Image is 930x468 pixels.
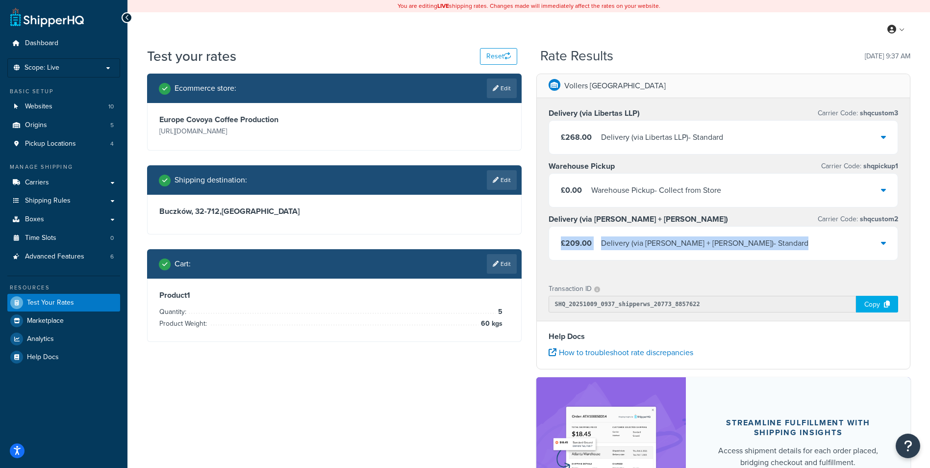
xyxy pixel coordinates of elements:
h3: Europe Covoya Coffee Production [159,115,332,125]
a: Edit [487,170,517,190]
span: shqcustom3 [858,108,898,118]
div: Delivery (via [PERSON_NAME] + [PERSON_NAME]) - Standard [601,236,808,250]
span: Test Your Rates [27,299,74,307]
a: Edit [487,78,517,98]
a: Shipping Rules [7,192,120,210]
span: Carriers [25,179,49,187]
h3: Buczków, 32-712 , [GEOGRAPHIC_DATA] [159,207,509,216]
span: Analytics [27,335,54,343]
span: 4 [110,140,114,148]
span: shqpickup1 [861,161,898,171]
li: Websites [7,98,120,116]
span: Websites [25,103,52,111]
h4: Help Docs [549,331,899,342]
span: Origins [25,121,47,130]
div: Warehouse Pickup - Collect from Store [591,183,721,197]
span: Scope: Live [25,64,59,72]
p: Carrier Code: [818,212,898,226]
span: shqcustom2 [858,214,898,224]
h1: Test your rates [147,47,236,66]
a: Boxes [7,210,120,229]
a: Test Your Rates [7,294,120,312]
p: Transaction ID [549,282,592,296]
h3: Delivery (via Libertas LLP) [549,108,640,118]
h2: Shipping destination : [175,176,247,184]
li: Origins [7,116,120,134]
span: £0.00 [561,184,582,196]
h2: Cart : [175,260,191,268]
p: [URL][DOMAIN_NAME] [159,125,332,138]
p: [DATE] 9:37 AM [865,50,910,63]
span: £209.00 [561,237,592,249]
p: Carrier Code: [818,106,898,120]
h3: Product 1 [159,290,509,300]
a: Carriers [7,174,120,192]
li: Advanced Features [7,248,120,266]
span: Pickup Locations [25,140,76,148]
span: 5 [110,121,114,130]
a: Help Docs [7,348,120,366]
button: Open Resource Center [896,434,920,458]
h2: Rate Results [540,49,613,64]
button: Reset [480,48,517,65]
h2: Ecommerce store : [175,84,236,93]
a: Time Slots0 [7,229,120,247]
span: Dashboard [25,39,58,48]
div: Copy [856,296,898,312]
a: Marketplace [7,312,120,330]
li: Time Slots [7,229,120,247]
h3: Delivery (via [PERSON_NAME] + [PERSON_NAME]) [549,214,728,224]
a: How to troubleshoot rate discrepancies [549,347,693,358]
div: Manage Shipping [7,163,120,171]
a: Origins5 [7,116,120,134]
span: Product Weight: [159,318,209,329]
a: Pickup Locations4 [7,135,120,153]
a: Edit [487,254,517,274]
li: Pickup Locations [7,135,120,153]
p: Carrier Code: [821,159,898,173]
div: Delivery (via Libertas LLP) - Standard [601,130,723,144]
div: Basic Setup [7,87,120,96]
span: Time Slots [25,234,56,242]
h3: Warehouse Pickup [549,161,615,171]
div: Resources [7,284,120,292]
span: 0 [110,234,114,242]
span: Boxes [25,215,44,224]
a: Analytics [7,330,120,348]
span: 5 [496,306,503,318]
a: Websites10 [7,98,120,116]
b: LIVE [437,1,449,10]
span: 6 [110,253,114,261]
div: Streamline Fulfillment with Shipping Insights [709,418,887,438]
span: Marketplace [27,317,64,325]
span: £268.00 [561,131,592,143]
span: 60 kgs [478,318,503,330]
span: 10 [108,103,114,111]
span: Advanced Features [25,253,84,261]
a: Advanced Features6 [7,248,120,266]
span: Shipping Rules [25,197,71,205]
p: Vollers [GEOGRAPHIC_DATA] [564,79,666,93]
span: Help Docs [27,353,59,362]
a: Dashboard [7,34,120,52]
span: Quantity: [159,307,189,317]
